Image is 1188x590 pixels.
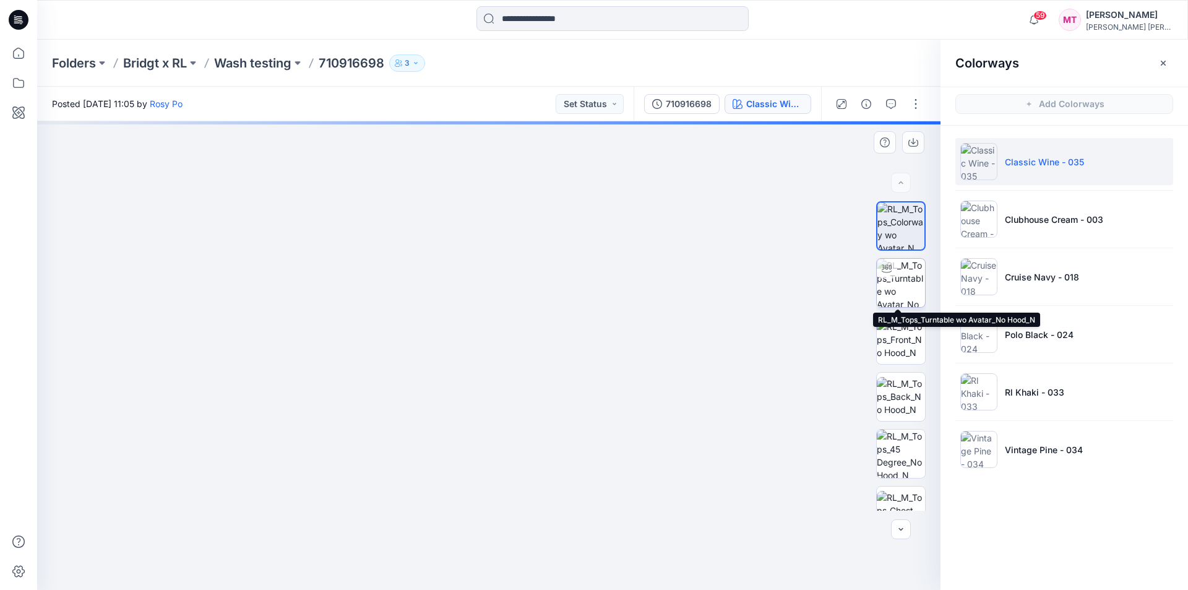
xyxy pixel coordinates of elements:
img: RL_M_Tops_Chest Pocket_N [877,491,925,530]
img: Polo Black - 024 [960,316,997,353]
span: Posted [DATE] 11:05 by [52,97,183,110]
a: Folders [52,54,96,72]
a: Rosy Po [150,98,183,109]
img: RL_M_Tops_Colorway wo Avatar_N [877,202,924,249]
p: Cruise Navy - 018 [1005,271,1079,284]
span: 59 [1033,11,1047,20]
button: 710916698 [644,94,720,114]
img: Classic Wine - 035 [960,143,997,180]
p: Classic Wine - 035 [1005,155,1084,168]
img: RL_M_Tops_45 Degree_No Hood_N [877,430,925,478]
p: Polo Black - 024 [1005,328,1074,341]
div: Classic Wine - 035 [746,97,803,111]
div: [PERSON_NAME] [1086,7,1173,22]
img: Rl Khaki - 033 [960,373,997,410]
button: Details [856,94,876,114]
img: RL_M_Tops_Front_No Hood_N [877,320,925,359]
a: Bridgt x RL [123,54,187,72]
img: Cruise Navy - 018 [960,258,997,295]
p: 3 [405,56,410,70]
h2: Colorways [955,56,1019,71]
img: RL_M_Tops_Turntable wo Avatar_No Hood_N [877,259,925,307]
p: 710916698 [319,54,384,72]
div: 710916698 [666,97,712,111]
img: Clubhouse Cream - 003 [960,201,997,238]
div: [PERSON_NAME] [PERSON_NAME] [1086,22,1173,32]
a: Wash testing [214,54,291,72]
p: Clubhouse Cream - 003 [1005,213,1103,226]
p: Vintage Pine - 034 [1005,443,1083,456]
img: Vintage Pine - 034 [960,431,997,468]
p: Rl Khaki - 033 [1005,386,1064,399]
button: 3 [389,54,425,72]
div: MT [1059,9,1081,31]
button: Classic Wine - 035 [725,94,811,114]
img: RL_M_Tops_Back_No Hood_N [877,377,925,416]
